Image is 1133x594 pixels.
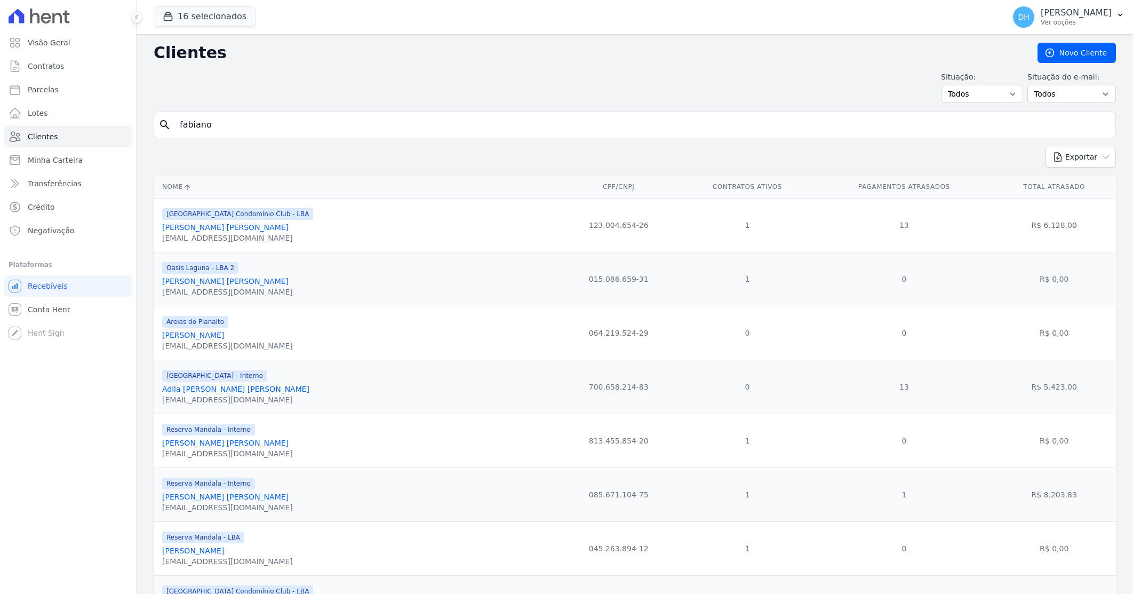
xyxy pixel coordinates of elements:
span: Lotes [28,108,48,118]
td: 123.004.654-26 [558,198,679,252]
a: Recebíveis [4,275,132,297]
div: [EMAIL_ADDRESS][DOMAIN_NAME] [162,556,293,567]
a: Visão Geral [4,32,132,53]
span: Reserva Mandala - Interno [162,478,255,489]
a: Conta Hent [4,299,132,320]
td: 700.658.214-83 [558,360,679,414]
span: Reserva Mandala - LBA [162,532,244,543]
label: Situação: [941,72,1023,83]
td: 0 [816,306,993,360]
button: DH [PERSON_NAME] Ver opções [1004,2,1133,32]
a: [PERSON_NAME] [162,331,224,339]
span: Reserva Mandala - Interno [162,424,255,435]
div: [EMAIL_ADDRESS][DOMAIN_NAME] [162,448,293,459]
td: R$ 0,00 [992,306,1116,360]
span: Conta Hent [28,304,70,315]
td: 015.086.659-31 [558,252,679,306]
span: Minha Carteira [28,155,83,165]
td: 0 [679,360,816,414]
span: Oasis Laguna - LBA 2 [162,262,238,274]
td: 064.219.524-29 [558,306,679,360]
a: Contratos [4,56,132,77]
td: R$ 5.423,00 [992,360,1116,414]
a: Parcelas [4,79,132,100]
div: [EMAIL_ADDRESS][DOMAIN_NAME] [162,233,313,243]
td: 0 [816,252,993,306]
td: 13 [816,198,993,252]
span: Visão Geral [28,37,70,48]
td: R$ 0,00 [992,521,1116,575]
span: [GEOGRAPHIC_DATA] Condomínio Club - LBA [162,208,313,220]
td: 0 [679,306,816,360]
th: CPF/CNPJ [558,176,679,198]
td: R$ 6.128,00 [992,198,1116,252]
span: Negativação [28,225,75,236]
td: R$ 0,00 [992,252,1116,306]
span: Clientes [28,131,58,142]
td: 1 [679,252,816,306]
span: [GEOGRAPHIC_DATA] - Interno [162,370,267,382]
span: DH [1018,13,1029,21]
span: Areias do Planalto [162,316,228,328]
a: [PERSON_NAME] [PERSON_NAME] [162,493,289,501]
a: Adlla [PERSON_NAME] [PERSON_NAME] [162,385,309,393]
div: [EMAIL_ADDRESS][DOMAIN_NAME] [162,287,293,297]
td: R$ 8.203,83 [992,468,1116,521]
a: [PERSON_NAME] [PERSON_NAME] [162,439,289,447]
td: 0 [816,521,993,575]
th: Total Atrasado [992,176,1116,198]
span: Crédito [28,202,55,212]
td: R$ 0,00 [992,414,1116,468]
a: [PERSON_NAME] [PERSON_NAME] [162,223,289,232]
span: Parcelas [28,84,59,95]
i: search [158,118,171,131]
th: Pagamentos Atrasados [816,176,993,198]
td: 813.455.854-20 [558,414,679,468]
a: Clientes [4,126,132,147]
td: 0 [816,414,993,468]
td: 045.263.894-12 [558,521,679,575]
a: Crédito [4,196,132,218]
td: 13 [816,360,993,414]
th: Nome [154,176,558,198]
td: 1 [816,468,993,521]
a: Negativação [4,220,132,241]
span: Transferências [28,178,82,189]
p: Ver opções [1041,18,1112,27]
input: Buscar por nome, CPF ou e-mail [173,114,1111,136]
label: Situação do e-mail: [1027,72,1116,83]
td: 1 [679,468,816,521]
span: Contratos [28,61,64,72]
div: [EMAIL_ADDRESS][DOMAIN_NAME] [162,394,309,405]
td: 1 [679,198,816,252]
td: 1 [679,521,816,575]
a: [PERSON_NAME] [PERSON_NAME] [162,277,289,286]
th: Contratos Ativos [679,176,816,198]
p: [PERSON_NAME] [1041,7,1112,18]
div: [EMAIL_ADDRESS][DOMAIN_NAME] [162,502,293,513]
button: Exportar [1046,147,1116,168]
a: Minha Carteira [4,149,132,171]
a: Transferências [4,173,132,194]
button: 16 selecionados [154,6,256,27]
div: [EMAIL_ADDRESS][DOMAIN_NAME] [162,340,293,351]
a: Novo Cliente [1038,43,1116,63]
span: Recebíveis [28,281,68,291]
h2: Clientes [154,43,1020,62]
td: 085.671.104-75 [558,468,679,521]
a: [PERSON_NAME] [162,547,224,555]
td: 1 [679,414,816,468]
div: Plataformas [9,258,127,271]
a: Lotes [4,102,132,124]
